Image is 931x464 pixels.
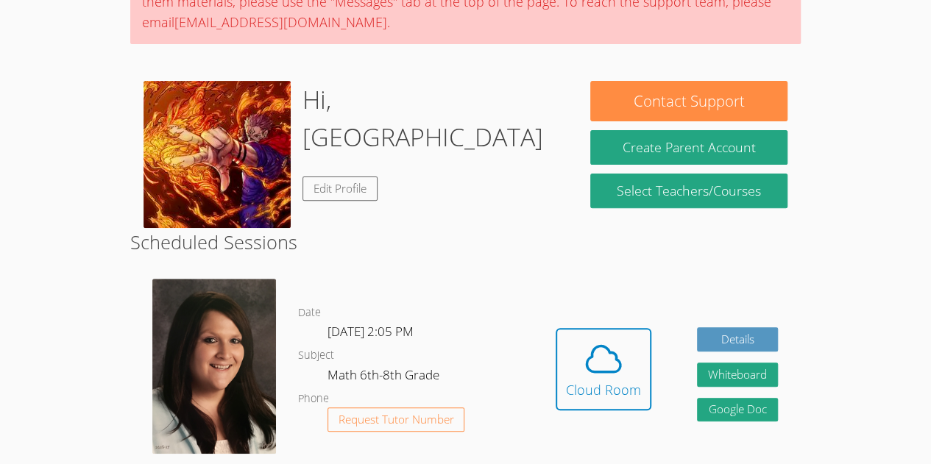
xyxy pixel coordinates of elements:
a: Select Teachers/Courses [590,174,787,208]
dt: Subject [298,346,334,365]
span: Request Tutor Number [339,414,454,425]
dd: Math 6th-8th Grade [328,365,442,390]
button: Request Tutor Number [328,407,465,432]
a: Details [697,327,778,351]
dt: Date [298,304,321,322]
button: Cloud Room [556,328,651,410]
span: [DATE] 2:05 PM [328,323,414,340]
button: Contact Support [590,81,787,121]
dt: Phone [298,390,329,408]
div: Cloud Room [566,379,641,400]
h2: Scheduled Sessions [130,228,801,256]
h1: Hi, [GEOGRAPHIC_DATA] [302,81,564,156]
img: avatar.png [152,279,276,453]
button: Whiteboard [697,363,778,387]
a: Google Doc [697,398,778,422]
img: 9179058-__itadori_yuuji_and_ryoumen_sukuna_jujutsu_kaisen_drawn_by_satomaru31000__629f95aa5e7985d... [144,81,291,228]
a: Edit Profile [302,176,378,201]
button: Create Parent Account [590,130,787,165]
